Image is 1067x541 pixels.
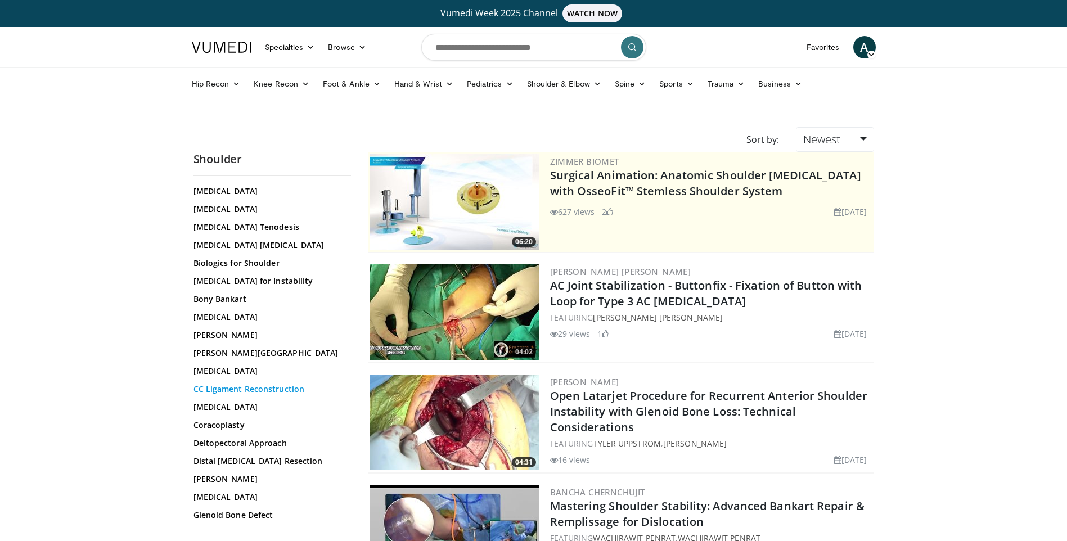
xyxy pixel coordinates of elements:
[853,36,876,58] a: A
[193,384,345,395] a: CC Ligament Reconstruction
[512,237,536,247] span: 06:20
[550,328,591,340] li: 29 views
[803,132,840,147] span: Newest
[193,366,345,377] a: [MEDICAL_DATA]
[593,312,723,323] a: [PERSON_NAME] [PERSON_NAME]
[193,276,345,287] a: [MEDICAL_DATA] for Instability
[550,312,872,323] div: FEATURING
[562,4,622,22] span: WATCH NOW
[738,127,787,152] div: Sort by:
[593,438,660,449] a: Tyler Uppstrom
[258,36,322,58] a: Specialties
[370,375,539,470] img: 2b2da37e-a9b6-423e-b87e-b89ec568d167.300x170_q85_crop-smart_upscale.jpg
[192,42,251,53] img: VuMedi Logo
[550,438,872,449] div: FEATURING ,
[550,278,862,309] a: AC Joint Stabilization - Buttonfix - Fixation of Button with Loop for Type 3 AC [MEDICAL_DATA]
[800,36,847,58] a: Favorites
[193,492,345,503] a: [MEDICAL_DATA]
[321,36,373,58] a: Browse
[550,498,865,529] a: Mastering Shoulder Stability: Advanced Bankart Repair & Remplissage for Dislocation
[550,454,591,466] li: 16 views
[193,420,345,431] a: Coracoplasty
[550,376,619,387] a: [PERSON_NAME]
[316,73,388,95] a: Foot & Ankle
[550,266,691,277] a: [PERSON_NAME] [PERSON_NAME]
[421,34,646,61] input: Search topics, interventions
[193,402,345,413] a: [MEDICAL_DATA]
[193,330,345,341] a: [PERSON_NAME]
[185,73,247,95] a: Hip Recon
[193,438,345,449] a: Deltopectoral Approach
[370,264,539,360] img: c2f644dc-a967-485d-903d-283ce6bc3929.300x170_q85_crop-smart_upscale.jpg
[370,375,539,470] a: 04:31
[193,456,345,467] a: Distal [MEDICAL_DATA] Resection
[370,154,539,250] a: 06:20
[193,348,345,359] a: [PERSON_NAME][GEOGRAPHIC_DATA]
[193,222,345,233] a: [MEDICAL_DATA] Tenodesis
[550,168,861,199] a: Surgical Animation: Anatomic Shoulder [MEDICAL_DATA] with OsseoFit™ Stemless Shoulder System
[834,454,867,466] li: [DATE]
[652,73,701,95] a: Sports
[193,474,345,485] a: [PERSON_NAME]
[550,486,645,498] a: Bancha Chernchujit
[193,152,351,166] h2: Shoulder
[193,204,345,215] a: [MEDICAL_DATA]
[512,347,536,357] span: 04:02
[550,206,595,218] li: 627 views
[193,312,345,323] a: [MEDICAL_DATA]
[520,73,608,95] a: Shoulder & Elbow
[388,73,460,95] a: Hand & Wrist
[550,388,868,435] a: Open Latarjet Procedure for Recurrent Anterior Shoulder Instability with Glenoid Bone Loss: Techn...
[193,258,345,269] a: Biologics for Shoulder
[597,328,609,340] li: 1
[370,154,539,250] img: 84e7f812-2061-4fff-86f6-cdff29f66ef4.300x170_q85_crop-smart_upscale.jpg
[834,328,867,340] li: [DATE]
[834,206,867,218] li: [DATE]
[193,186,345,197] a: [MEDICAL_DATA]
[193,240,345,251] a: [MEDICAL_DATA] [MEDICAL_DATA]
[512,457,536,467] span: 04:31
[550,156,619,167] a: Zimmer Biomet
[247,73,316,95] a: Knee Recon
[608,73,652,95] a: Spine
[193,510,345,521] a: Glenoid Bone Defect
[701,73,752,95] a: Trauma
[602,206,613,218] li: 2
[193,528,345,539] a: Glenoid [MEDICAL_DATA]
[796,127,874,152] a: Newest
[460,73,520,95] a: Pediatrics
[193,294,345,305] a: Bony Bankart
[663,438,727,449] a: [PERSON_NAME]
[751,73,809,95] a: Business
[193,4,874,22] a: Vumedi Week 2025 ChannelWATCH NOW
[370,264,539,360] a: 04:02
